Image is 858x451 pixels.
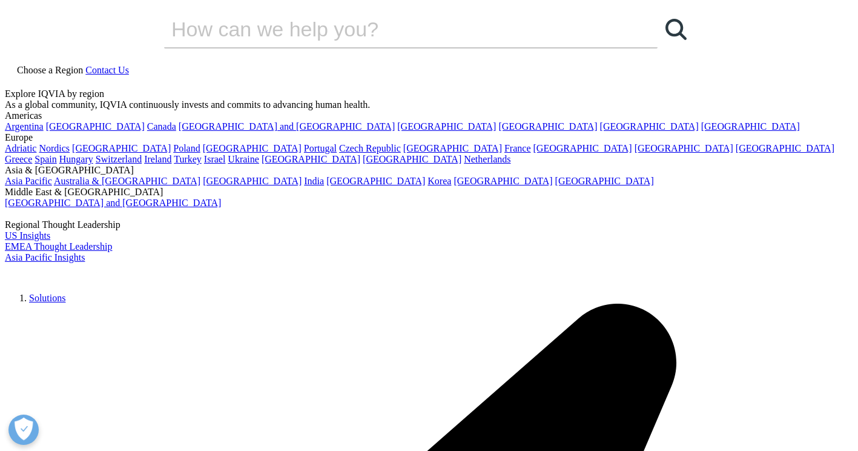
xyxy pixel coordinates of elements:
a: Korea [427,176,451,186]
a: India [304,176,324,186]
a: [GEOGRAPHIC_DATA] [635,143,733,153]
div: Americas [5,110,853,121]
a: [GEOGRAPHIC_DATA] [397,121,496,132]
a: Asia Pacific [5,176,52,186]
a: [GEOGRAPHIC_DATA] [203,143,302,153]
a: [GEOGRAPHIC_DATA] [454,176,552,186]
a: Solutions [29,293,65,303]
a: Asia Pacific Insights [5,252,85,262]
a: [GEOGRAPHIC_DATA] [262,154,360,164]
a: Australia & [GEOGRAPHIC_DATA] [54,176,200,186]
div: Regional Thought Leadership [5,219,853,230]
a: [GEOGRAPHIC_DATA] [363,154,461,164]
a: [GEOGRAPHIC_DATA] [403,143,502,153]
a: Search [658,11,694,47]
a: Argentina [5,121,44,132]
a: Hungary [59,154,93,164]
button: Open Preferences [8,415,39,445]
img: IQVIA Healthcare Information Technology and Pharma Clinical Research Company [5,263,102,281]
a: Adriatic [5,143,36,153]
a: US Insights [5,230,50,241]
a: Turkey [174,154,202,164]
svg: Search [665,19,687,40]
a: Israel [204,154,226,164]
a: Netherlands [464,154,510,164]
a: Portugal [304,143,337,153]
a: [GEOGRAPHIC_DATA] [46,121,145,132]
a: EMEA Thought Leadership [5,241,112,252]
div: Europe [5,132,853,143]
span: Choose a Region [17,65,83,75]
a: [GEOGRAPHIC_DATA] [555,176,654,186]
a: Canada [147,121,176,132]
a: Ukraine [228,154,259,164]
a: France [504,143,531,153]
a: [GEOGRAPHIC_DATA] [533,143,632,153]
div: Explore IQVIA by region [5,89,853,99]
a: Poland [173,143,200,153]
div: As a global community, IQVIA continuously invests and commits to advancing human health. [5,99,853,110]
a: [GEOGRAPHIC_DATA] [498,121,597,132]
a: Greece [5,154,32,164]
a: Contact Us [85,65,129,75]
a: Spain [35,154,56,164]
div: Middle East & [GEOGRAPHIC_DATA] [5,187,853,198]
a: Switzerland [96,154,142,164]
a: [GEOGRAPHIC_DATA] and [GEOGRAPHIC_DATA] [5,198,221,208]
a: Ireland [144,154,171,164]
a: [GEOGRAPHIC_DATA] and [GEOGRAPHIC_DATA] [179,121,395,132]
a: [GEOGRAPHIC_DATA] [72,143,171,153]
a: [GEOGRAPHIC_DATA] [736,143,834,153]
input: Search [164,11,623,47]
a: [GEOGRAPHIC_DATA] [701,121,800,132]
a: [GEOGRAPHIC_DATA] [326,176,425,186]
a: [GEOGRAPHIC_DATA] [600,121,699,132]
a: Nordics [39,143,70,153]
a: [GEOGRAPHIC_DATA] [203,176,302,186]
div: Asia & [GEOGRAPHIC_DATA] [5,165,853,176]
a: Czech Republic [339,143,401,153]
